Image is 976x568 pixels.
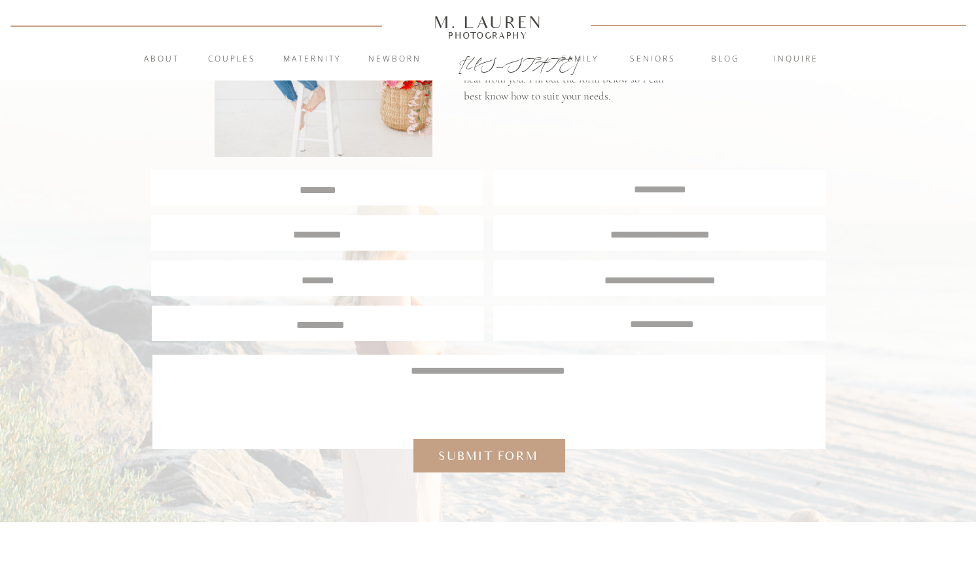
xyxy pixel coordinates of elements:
[394,15,582,29] a: M. Lauren
[464,4,679,115] p: I'm so excited that you are considering to trust me with capturing your precious memories! I prom...
[277,53,347,66] a: Maternity
[459,54,518,69] a: [US_STATE]
[690,53,761,66] a: blog
[359,53,430,66] a: Newborn
[761,53,831,66] a: inquire
[432,448,544,465] a: Submit form
[545,53,616,66] a: Family
[618,53,688,66] a: Seniors
[428,32,548,39] a: Photography
[196,53,267,66] a: Couples
[136,53,186,66] a: About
